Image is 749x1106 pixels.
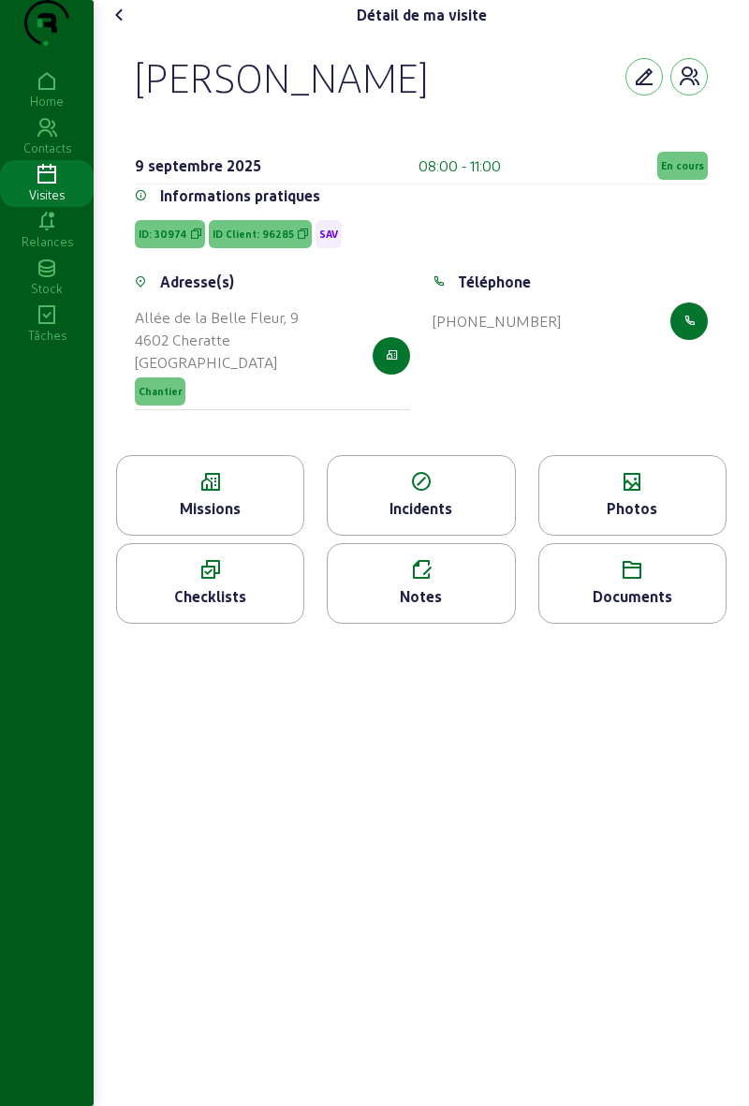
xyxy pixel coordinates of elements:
div: [PERSON_NAME] [135,52,428,101]
div: Checklists [117,585,303,608]
div: 9 septembre 2025 [135,155,261,177]
div: Photos [539,497,726,520]
div: Incidents [328,497,514,520]
span: ID: 30974 [139,228,187,241]
div: 4602 Cheratte [135,329,299,351]
div: Adresse(s) [160,271,234,293]
span: En cours [661,159,704,172]
div: Informations pratiques [160,184,320,207]
div: Allée de la Belle Fleur, 9 [135,306,299,329]
span: ID Client: 96285 [213,228,294,241]
div: Missions [117,497,303,520]
div: Détail de ma visite [357,4,487,26]
div: Documents [539,585,726,608]
div: [GEOGRAPHIC_DATA] [135,351,299,374]
div: [PHONE_NUMBER] [433,310,561,332]
div: Téléphone [458,271,531,293]
span: Chantier [139,385,182,398]
div: 08:00 - 11:00 [419,155,501,177]
span: SAV [319,228,338,241]
div: Notes [328,585,514,608]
